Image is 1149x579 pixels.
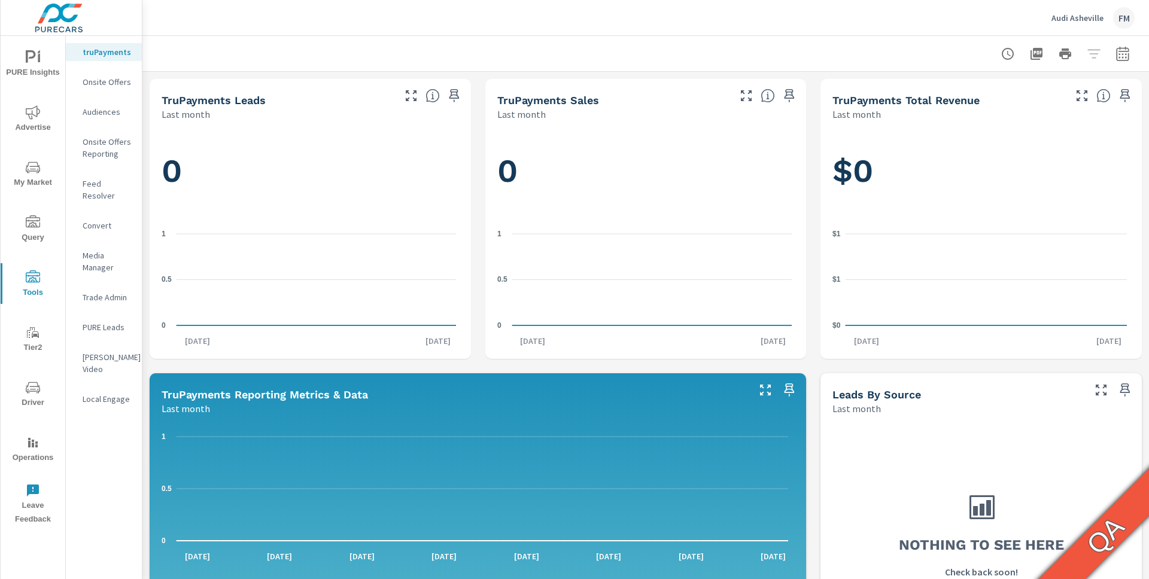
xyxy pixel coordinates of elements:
[66,73,142,91] div: Onsite Offers
[423,550,465,562] p: [DATE]
[497,107,546,121] p: Last month
[588,550,630,562] p: [DATE]
[162,432,166,441] text: 1
[1092,380,1111,400] button: Make Fullscreen
[846,335,887,347] p: [DATE]
[512,335,554,347] p: [DATE]
[832,107,881,121] p: Last month
[4,325,62,355] span: Tier2
[83,136,132,160] p: Onsite Offers Reporting
[832,388,921,401] h5: Leads By Source
[752,335,794,347] p: [DATE]
[1,36,65,531] div: nav menu
[425,89,440,103] span: The number of truPayments leads.
[1072,86,1092,105] button: Make Fullscreen
[4,270,62,300] span: Tools
[832,94,980,106] h5: truPayments Total Revenue
[497,230,501,238] text: 1
[4,435,62,465] span: Operations
[4,50,62,80] span: PURE Insights
[445,86,464,105] span: Save this to your personalized report
[162,401,210,416] p: Last month
[66,103,142,121] div: Audiences
[162,230,166,238] text: 1
[4,380,62,410] span: Driver
[1096,89,1111,103] span: Total revenue from sales matched to a truPayments lead. [Source: This data is sourced from the de...
[66,175,142,205] div: Feed Resolver
[497,151,795,191] h1: 0
[162,275,172,284] text: 0.5
[162,321,166,330] text: 0
[66,133,142,163] div: Onsite Offers Reporting
[402,86,421,105] button: Make Fullscreen
[752,550,794,562] p: [DATE]
[899,535,1064,555] h3: Nothing to see here
[83,106,132,118] p: Audiences
[162,151,459,191] h1: 0
[506,550,548,562] p: [DATE]
[1088,335,1130,347] p: [DATE]
[832,230,841,238] text: $1
[497,321,501,330] text: 0
[83,321,132,333] p: PURE Leads
[737,86,756,105] button: Make Fullscreen
[66,288,142,306] div: Trade Admin
[1115,380,1135,400] span: Save this to your personalized report
[162,94,266,106] h5: truPayments Leads
[66,217,142,234] div: Convert
[66,246,142,276] div: Media Manager
[1115,86,1135,105] span: Save this to your personalized report
[1111,42,1135,66] button: Select Date Range
[4,105,62,135] span: Advertise
[417,335,459,347] p: [DATE]
[83,178,132,202] p: Feed Resolver
[83,351,132,375] p: [PERSON_NAME] Video
[4,483,62,526] span: Leave Feedback
[4,215,62,245] span: Query
[259,550,300,562] p: [DATE]
[66,390,142,408] div: Local Engage
[1051,13,1104,23] p: Audi Asheville
[756,380,775,400] button: Make Fullscreen
[670,550,712,562] p: [DATE]
[780,86,799,105] span: Save this to your personalized report
[497,275,507,284] text: 0.5
[1053,42,1077,66] button: Print Report
[832,401,881,416] p: Last month
[162,107,210,121] p: Last month
[780,380,799,400] span: Save this to your personalized report
[162,388,368,401] h5: truPayments Reporting Metrics & Data
[177,550,218,562] p: [DATE]
[177,335,218,347] p: [DATE]
[832,321,841,330] text: $0
[83,76,132,88] p: Onsite Offers
[83,249,132,273] p: Media Manager
[832,151,1130,191] h1: $0
[4,160,62,190] span: My Market
[832,275,841,284] text: $1
[83,291,132,303] p: Trade Admin
[66,43,142,61] div: truPayments
[1025,42,1048,66] button: "Export Report to PDF"
[66,318,142,336] div: PURE Leads
[66,348,142,378] div: [PERSON_NAME] Video
[83,220,132,231] p: Convert
[83,46,132,58] p: truPayments
[945,565,1018,579] p: Check back soon!
[162,537,166,545] text: 0
[1113,7,1135,29] div: FM
[497,94,599,106] h5: truPayments Sales
[341,550,383,562] p: [DATE]
[761,89,775,103] span: Number of sales matched to a truPayments lead. [Source: This data is sourced from the dealer's DM...
[162,484,172,493] text: 0.5
[83,393,132,405] p: Local Engage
